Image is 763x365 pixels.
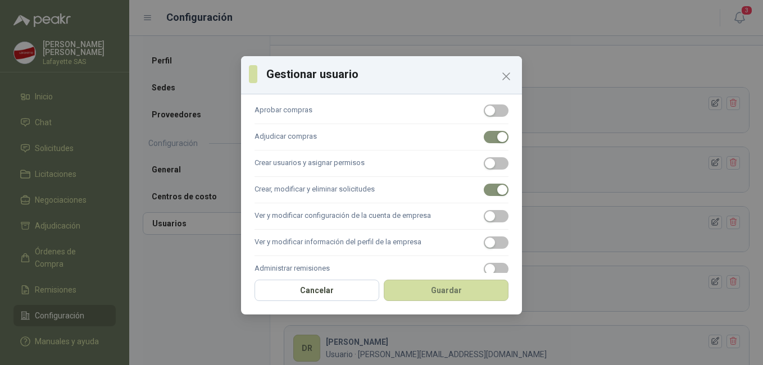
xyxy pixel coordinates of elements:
label: Ver y modificar información del perfil de la empresa [255,230,508,256]
button: Cancelar [255,280,379,301]
button: Close [497,67,515,85]
h3: Gestionar usuario [266,66,514,83]
button: Guardar [384,280,508,301]
label: Crear usuarios y asignar permisos [255,150,508,177]
button: Aprobar compras [484,104,508,117]
button: Ver y modificar información del perfil de la empresa [484,236,508,249]
button: Crear usuarios y asignar permisos [484,157,508,170]
button: Adjudicar compras [484,131,508,143]
label: Crear, modificar y eliminar solicitudes [255,177,508,203]
label: Administrar remisiones [255,256,508,282]
label: Aprobar compras [255,98,508,124]
button: Crear, modificar y eliminar solicitudes [484,184,508,196]
button: Administrar remisiones [484,263,508,275]
label: Adjudicar compras [255,124,508,150]
button: Ver y modificar configuración de la cuenta de empresa [484,210,508,222]
label: Ver y modificar configuración de la cuenta de empresa [255,203,508,230]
